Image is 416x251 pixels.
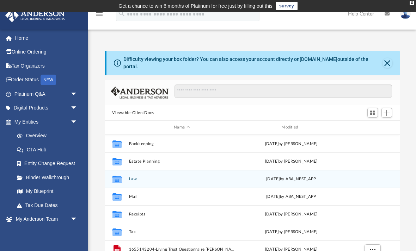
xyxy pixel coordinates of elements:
button: Tax [129,230,235,234]
button: Close [383,58,392,68]
i: menu [95,10,104,18]
div: id [347,124,397,131]
span: arrow_drop_down [71,101,85,115]
span: arrow_drop_down [71,115,85,129]
a: menu [95,13,104,18]
div: Name [128,124,235,131]
a: My Blueprint [10,184,85,199]
button: Law [129,177,235,181]
a: Tax Organizers [5,59,88,73]
span: arrow_drop_down [71,212,85,227]
a: Home [5,31,88,45]
a: Online Ordering [5,45,88,59]
div: [DATE] by [PERSON_NAME] [238,140,344,147]
img: Anderson Advisors Platinum Portal [3,8,67,22]
div: [DATE] by ABA_NEST_APP [238,193,344,200]
button: Switch to Grid View [367,108,378,118]
img: User Pic [400,9,411,19]
div: Modified [238,124,344,131]
a: [DOMAIN_NAME] [300,56,337,62]
button: Mail [129,194,235,199]
div: [DATE] by [PERSON_NAME] [238,228,344,235]
a: My Anderson Teamarrow_drop_down [5,212,85,226]
div: [DATE] by [PERSON_NAME] [238,211,344,217]
a: Digital Productsarrow_drop_down [5,101,88,115]
a: Binder Walkthrough [10,170,88,184]
a: survey [276,2,298,10]
span: arrow_drop_down [71,87,85,101]
div: [DATE] by [PERSON_NAME] [238,158,344,164]
div: Difficulty viewing your box folder? You can also access your account directly on outside of the p... [123,56,382,70]
div: NEW [41,75,56,85]
button: Estate Planning [129,159,235,164]
a: Overview [10,129,88,143]
button: Viewable-ClientDocs [112,110,154,116]
div: close [410,1,414,5]
div: id [108,124,125,131]
a: Order StatusNEW [5,73,88,87]
a: Tax Due Dates [10,198,88,212]
div: [DATE] by ABA_NEST_APP [238,176,344,182]
a: Entity Change Request [10,157,88,171]
i: search [118,10,126,17]
div: Get a chance to win 6 months of Platinum for free just by filling out this [118,2,273,10]
a: CTA Hub [10,143,88,157]
button: Bookkeeping [129,142,235,146]
a: Platinum Q&Aarrow_drop_down [5,87,88,101]
input: Search files and folders [175,84,392,98]
button: Add [381,108,392,118]
a: My Anderson Team [10,226,81,240]
a: My Entitiesarrow_drop_down [5,115,88,129]
button: Receipts [129,212,235,217]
